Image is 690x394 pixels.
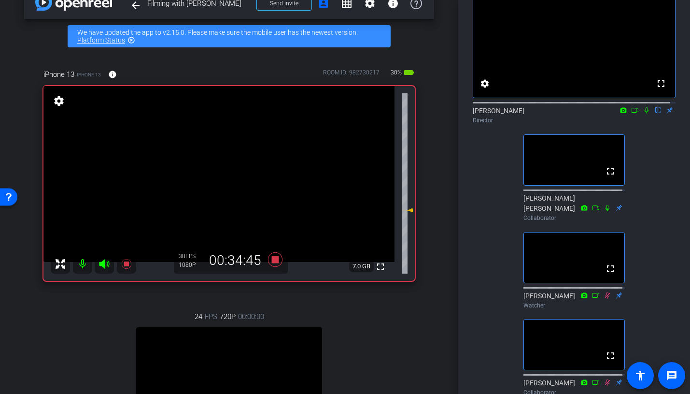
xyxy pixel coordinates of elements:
span: 720P [220,311,236,322]
mat-icon: fullscreen [605,263,616,275]
span: iPhone 13 [43,69,74,80]
span: FPS [185,253,196,260]
span: FPS [205,311,217,322]
div: [PERSON_NAME] [473,106,676,125]
mat-icon: fullscreen [605,350,616,362]
span: 7.0 GB [349,261,374,272]
mat-icon: fullscreen [655,78,667,89]
div: 00:34:45 [203,252,268,269]
div: Collaborator [523,214,625,222]
mat-icon: flip [652,105,664,114]
mat-icon: fullscreen [605,165,616,177]
mat-icon: info [108,70,117,79]
mat-icon: fullscreen [375,261,386,273]
span: iPhone 13 [77,71,101,78]
span: 00:00:00 [238,311,264,322]
div: Director [473,116,676,125]
mat-icon: settings [52,95,66,107]
div: 1080P [179,261,203,269]
div: 30 [179,252,203,260]
span: 24 [195,311,202,322]
mat-icon: message [666,370,677,381]
mat-icon: battery_std [403,67,415,78]
mat-icon: accessibility [634,370,646,381]
span: 30% [389,65,403,80]
div: Watcher [523,301,625,310]
div: ROOM ID: 982730217 [323,68,380,82]
div: [PERSON_NAME] [PERSON_NAME] [523,193,625,222]
mat-icon: settings [479,78,491,89]
mat-icon: -6 dB [402,204,413,216]
div: [PERSON_NAME] [523,291,625,310]
a: Platform Status [77,36,125,44]
mat-icon: highlight_off [127,36,135,44]
div: We have updated the app to v2.15.0. Please make sure the mobile user has the newest version. [68,25,391,47]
